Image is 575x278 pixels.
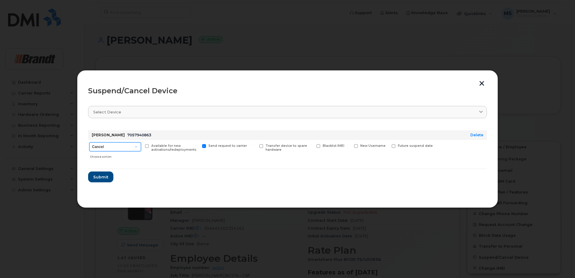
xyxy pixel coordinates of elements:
span: Available for new activations/redeployments [151,144,196,152]
input: New Username [347,144,350,147]
strong: [PERSON_NAME] [92,133,125,137]
span: New Username [360,144,386,148]
div: Suspend/Cancel Device [88,87,487,94]
span: 7057940863 [127,133,151,137]
span: Future suspend date [398,144,433,148]
input: Future suspend date [384,144,387,147]
span: Select device [93,109,121,115]
button: Submit [88,171,113,182]
input: Available for new activations/redeployments [138,144,141,147]
input: Send request to carrier [195,144,198,147]
a: Delete [470,133,483,137]
div: Choose action [90,152,141,159]
span: Submit [93,174,108,180]
span: Send request to carrier [208,144,247,148]
input: Transfer device to spare hardware [252,144,255,147]
span: Blacklist IMEI [323,144,344,148]
span: Transfer device to spare hardware [266,144,307,152]
input: Blacklist IMEI [309,144,312,147]
a: Select device [88,106,487,118]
